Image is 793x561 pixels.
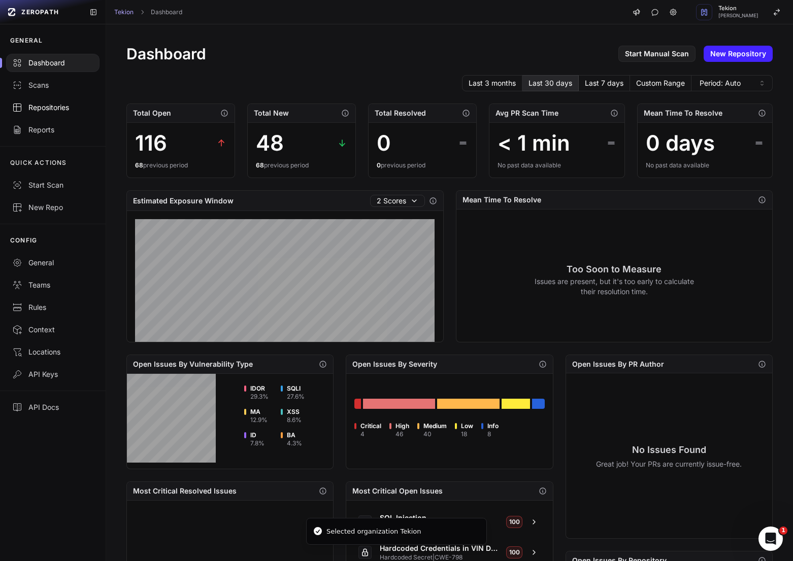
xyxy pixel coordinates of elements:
div: Context [12,325,93,335]
div: Go to issues list [532,399,545,409]
h2: Total Resolved [375,108,426,118]
div: 0 [377,131,391,155]
h2: Open Issues By Severity [352,359,437,369]
div: New Repo [12,202,93,213]
span: 1 [779,527,787,535]
div: 27.6 % [287,393,305,401]
div: No past data available [498,161,616,169]
span: [PERSON_NAME] [718,13,758,18]
h3: No Issues Found [596,443,742,457]
h1: Dashboard [126,45,206,63]
span: IDOR [250,384,269,393]
div: API Docs [12,402,93,412]
span: Tekion [718,6,758,11]
p: Issues are present, but it's too early to calculate their resolution time. [534,276,694,297]
nav: breadcrumb [114,8,182,16]
div: Selected organization Tekion [326,527,421,537]
div: No past data available [646,161,765,169]
span: Hardcoded Credentials in VIN Decoder [380,543,499,553]
h2: Total New [254,108,289,118]
button: Last 3 months [462,75,522,91]
span: SQLI [287,384,305,393]
span: 100 [506,516,522,528]
div: 0 days [646,131,715,155]
div: 116 [135,131,167,155]
div: 12.9 % [250,416,268,424]
span: 68 [256,161,264,169]
h2: Estimated Exposure Window [133,196,234,206]
h2: Open Issues By PR Author [572,359,664,369]
span: 100 [506,546,522,558]
span: MA [250,408,268,416]
div: previous period [135,161,226,169]
div: 4.3 % [287,439,302,447]
div: previous period [256,161,347,169]
p: Great job! Your PRs are currently issue-free. [596,459,742,469]
h2: Total Open [133,108,171,118]
svg: caret sort, [758,79,766,87]
svg: chevron right, [139,9,146,16]
span: XSS [287,408,302,416]
h2: Mean Time To Resolve [462,195,541,205]
div: 8.6 % [287,416,302,424]
p: CONFIG [10,236,37,244]
iframe: Intercom live chat [758,527,783,551]
div: 8 [487,430,499,438]
div: Rules [12,302,93,312]
button: 2 Scores [370,195,425,207]
span: Info [487,422,499,430]
div: Reports [12,125,93,135]
div: 29.3 % [250,393,269,401]
span: Critical [360,422,381,430]
div: 48 [256,131,284,155]
a: New Repository [704,46,773,62]
div: Start Scan [12,180,93,190]
h3: Too Soon to Measure [534,262,694,276]
div: 4 [360,430,381,438]
span: High [395,422,409,430]
div: Teams [12,280,93,290]
div: Go to issues list [437,399,500,409]
a: Dashboard [151,8,182,16]
div: < 1 min [498,131,570,155]
div: Go to issues list [502,399,530,409]
button: Last 7 days [579,75,630,91]
h2: Most Critical Resolved Issues [133,486,237,496]
span: 0 [377,161,381,169]
div: Scans [12,80,93,90]
div: 7.8 % [250,439,265,447]
a: Tekion [114,8,134,16]
div: Locations [12,347,93,357]
p: QUICK ACTIONS [10,159,67,167]
div: Go to issues list [363,399,435,409]
span: BA [287,431,302,439]
div: API Keys [12,369,93,379]
a: SQL Injection SQL Injection (SQLI)|CWE-89 100 [352,509,546,535]
span: Medium [423,422,447,430]
h2: Most Critical Open Issues [352,486,443,496]
div: General [12,258,93,268]
div: 18 [461,430,473,438]
a: ZEROPATH [4,4,81,20]
div: previous period [377,161,468,169]
div: 46 [395,430,409,438]
div: Go to issues list [354,399,360,409]
button: Last 30 days [522,75,579,91]
div: 40 [423,430,447,438]
h2: Mean Time To Resolve [644,108,722,118]
div: Repositories [12,102,93,113]
h2: Open Issues By Vulnerability Type [133,359,253,369]
h2: Avg PR Scan Time [495,108,558,118]
a: Start Manual Scan [618,46,696,62]
div: Dashboard [12,58,93,68]
span: Period: Auto [700,78,741,88]
span: ZEROPATH [21,8,59,16]
button: Custom Range [630,75,691,91]
span: 68 [135,161,143,169]
span: Low [461,422,473,430]
p: GENERAL [10,37,43,45]
span: ID [250,431,265,439]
